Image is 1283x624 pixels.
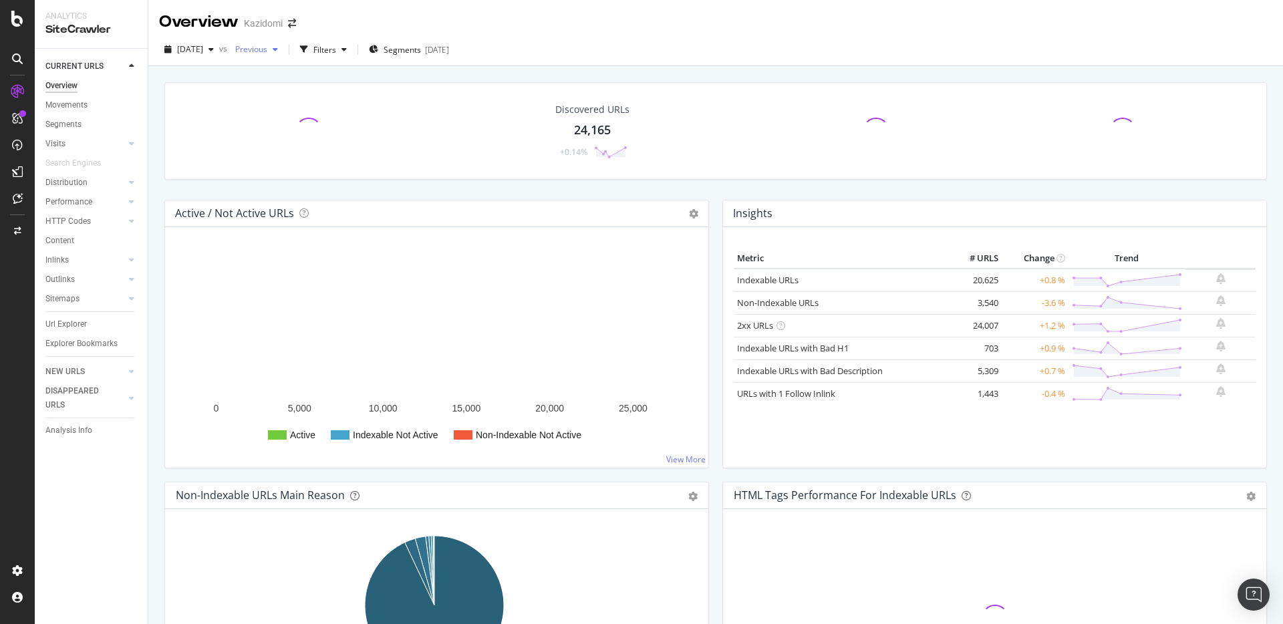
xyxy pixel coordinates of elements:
a: NEW URLS [45,365,125,379]
div: Visits [45,137,65,151]
a: URLs with 1 Follow Inlink [737,387,835,400]
button: Filters [295,39,352,60]
a: Inlinks [45,253,125,267]
div: HTTP Codes [45,214,91,228]
div: bell-plus [1216,363,1226,374]
th: Change [1002,249,1068,269]
a: HTTP Codes [45,214,125,228]
div: Inlinks [45,253,69,267]
div: Non-Indexable URLs Main Reason [176,488,345,502]
div: Filters [313,44,336,55]
a: Search Engines [45,156,114,170]
td: 703 [948,337,1002,359]
div: bell-plus [1216,273,1226,284]
td: 3,540 [948,291,1002,314]
a: Segments [45,118,138,132]
span: Previous [230,43,267,55]
div: HTML Tags Performance for Indexable URLs [734,488,956,502]
div: 24,165 [574,122,611,139]
th: # URLS [948,249,1002,269]
text: 20,000 [535,403,564,414]
td: 20,625 [948,269,1002,292]
svg: A chart. [176,249,698,457]
div: Analysis Info [45,424,92,438]
a: Indexable URLs with Bad Description [737,365,883,377]
div: Open Intercom Messenger [1238,579,1270,611]
a: DISAPPEARED URLS [45,384,125,412]
a: Overview [45,79,138,93]
div: Movements [45,98,88,112]
div: Distribution [45,176,88,190]
button: Segments[DATE] [364,39,454,60]
i: Options [689,209,698,218]
div: Overview [45,79,78,93]
button: [DATE] [159,39,219,60]
text: 10,000 [369,403,398,414]
div: Discovered URLs [555,103,629,116]
text: 15,000 [452,403,480,414]
div: Analytics [45,11,137,22]
text: 25,000 [619,403,648,414]
div: gear [1246,492,1256,501]
a: Visits [45,137,125,151]
div: Search Engines [45,156,101,170]
div: Overview [159,11,239,33]
button: Previous [230,39,283,60]
a: Url Explorer [45,317,138,331]
div: Content [45,234,74,248]
td: 1,443 [948,382,1002,405]
div: SiteCrawler [45,22,137,37]
td: 5,309 [948,359,1002,382]
a: Analysis Info [45,424,138,438]
a: Sitemaps [45,292,125,306]
div: bell-plus [1216,341,1226,351]
div: Kazidomi [244,17,283,30]
a: 2xx URLs [737,319,773,331]
div: NEW URLS [45,365,85,379]
div: Performance [45,195,92,209]
a: Distribution [45,176,125,190]
div: Explorer Bookmarks [45,337,118,351]
th: Trend [1068,249,1185,269]
h4: Insights [733,204,772,222]
a: CURRENT URLS [45,59,125,73]
div: bell-plus [1216,386,1226,397]
span: Segments [384,44,421,55]
text: Active [290,430,315,440]
div: DISAPPEARED URLS [45,384,113,412]
div: [DATE] [425,44,449,55]
div: Outlinks [45,273,75,287]
div: CURRENT URLS [45,59,104,73]
td: -0.4 % [1002,382,1068,405]
span: 2025 Sep. 21st [177,43,203,55]
h4: Active / Not Active URLs [175,204,294,222]
a: Explorer Bookmarks [45,337,138,351]
div: Sitemaps [45,292,80,306]
span: vs [219,43,230,54]
th: Metric [734,249,948,269]
td: -3.6 % [1002,291,1068,314]
text: 0 [214,403,219,414]
td: +0.9 % [1002,337,1068,359]
div: Url Explorer [45,317,87,331]
td: +1.2 % [1002,314,1068,337]
div: Segments [45,118,82,132]
a: Performance [45,195,125,209]
div: bell-plus [1216,295,1226,306]
td: 24,007 [948,314,1002,337]
div: arrow-right-arrow-left [288,19,296,28]
text: Indexable Not Active [353,430,438,440]
div: bell-plus [1216,318,1226,329]
text: 5,000 [288,403,311,414]
a: Movements [45,98,138,112]
a: Outlinks [45,273,125,287]
a: Content [45,234,138,248]
text: Non-Indexable Not Active [476,430,581,440]
td: +0.8 % [1002,269,1068,292]
div: +0.14% [560,146,587,158]
a: Indexable URLs with Bad H1 [737,342,849,354]
td: +0.7 % [1002,359,1068,382]
a: View More [666,454,706,465]
div: gear [688,492,698,501]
